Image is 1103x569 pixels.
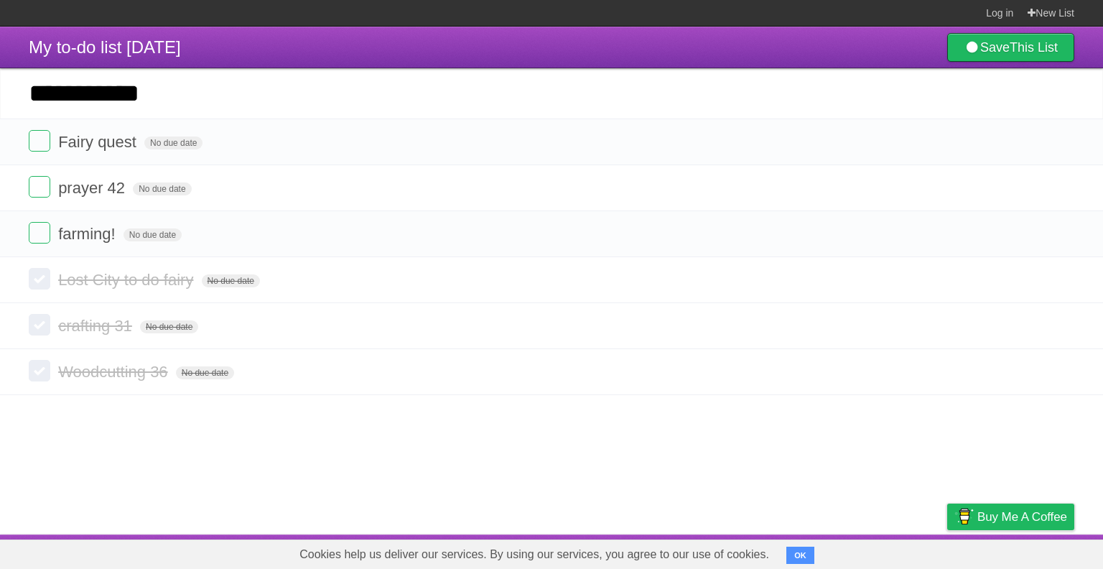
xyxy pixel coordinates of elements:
[29,268,50,290] label: Done
[140,320,198,333] span: No due date
[804,538,862,565] a: Developers
[786,547,814,564] button: OK
[144,137,203,149] span: No due date
[29,130,50,152] label: Done
[58,133,140,151] span: Fairy quest
[29,222,50,244] label: Done
[176,366,234,379] span: No due date
[58,271,197,289] span: Lost City to do fairy
[58,317,136,335] span: crafting 31
[880,538,911,565] a: Terms
[124,228,182,241] span: No due date
[202,274,260,287] span: No due date
[947,504,1074,530] a: Buy me a coffee
[1010,40,1058,55] b: This List
[58,225,118,243] span: farming!
[29,314,50,336] label: Done
[58,179,129,197] span: prayer 42
[285,540,783,569] span: Cookies help us deliver our services. By using our services, you agree to our use of cookies.
[977,504,1067,529] span: Buy me a coffee
[29,176,50,198] label: Done
[756,538,786,565] a: About
[954,504,974,529] img: Buy me a coffee
[947,33,1074,62] a: SaveThis List
[929,538,966,565] a: Privacy
[984,538,1074,565] a: Suggest a feature
[133,182,191,195] span: No due date
[29,360,50,381] label: Done
[29,37,181,57] span: My to-do list [DATE]
[58,363,171,381] span: Woodcutting 36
